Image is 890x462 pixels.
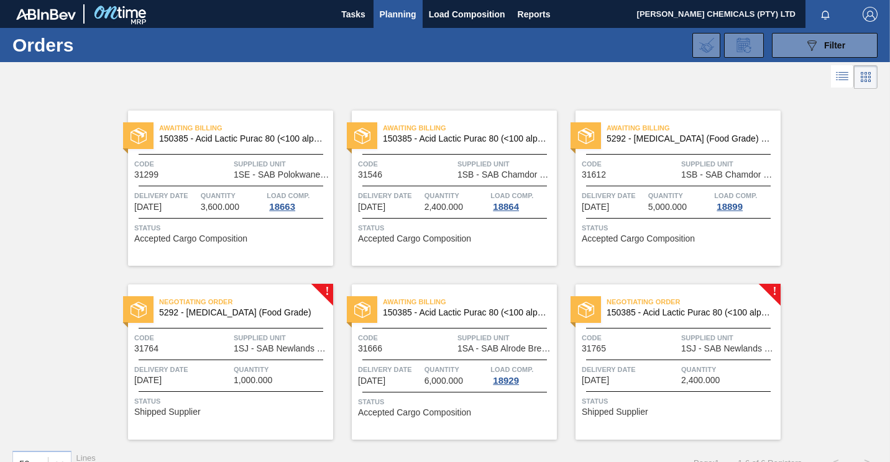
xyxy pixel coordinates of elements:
[490,202,521,212] div: 18864
[824,40,845,50] span: Filter
[714,189,778,212] a: Load Comp.18899
[134,158,231,170] span: Code
[457,332,554,344] span: Supplied Unit
[607,134,771,143] span: 5292 - Calcium Chloride (Food Grade) flakes
[854,65,878,89] div: Card Vision
[582,158,678,170] span: Code
[134,332,231,344] span: Code
[358,376,385,386] span: 09/17/2025
[424,376,463,386] span: 6,000.000
[159,296,333,308] span: Negotiating Order
[457,158,554,170] span: Supplied Unit
[267,189,310,202] span: Load Comp.
[681,170,778,179] span: 1SB - SAB Chamdor Brewery
[607,308,771,317] span: 150385 - Acid Lactic Purac 80 (<100 alpha)
[681,344,778,353] span: 1SJ - SAB Newlands Brewery
[358,344,382,353] span: 31666
[333,111,557,266] a: statusAwaiting Billing150385 - Acid Lactic Purac 80 (<100 alpha)(25kg)Code31546Supplied Unit1SB -...
[380,7,416,22] span: Planning
[333,284,557,440] a: statusAwaiting Billing150385 - Acid Lactic Purac 80 (<100 alpha)(25kg)Code31666Supplied Unit1SA -...
[681,332,778,344] span: Supplied Unit
[490,363,554,386] a: Load Comp.18929
[429,7,505,22] span: Load Composition
[557,111,781,266] a: statusAwaiting Billing5292 - [MEDICAL_DATA] (Food Grade) flakesCode31612Supplied Unit1SB - SAB Ch...
[681,363,778,376] span: Quantity
[582,222,778,234] span: Status
[358,408,471,417] span: Accepted Cargo Composition
[490,376,521,386] div: 18929
[607,122,781,134] span: Awaiting Billing
[457,170,554,179] span: 1SB - SAB Chamdor Brewery
[354,302,370,318] img: status
[358,332,454,344] span: Code
[358,222,554,234] span: Status
[457,344,554,353] span: 1SA - SAB Alrode Brewery
[159,122,333,134] span: Awaiting Billing
[607,296,781,308] span: Negotiating Order
[383,122,557,134] span: Awaiting Billing
[582,363,678,376] span: Delivery Date
[424,363,488,376] span: Quantity
[354,128,370,144] img: status
[134,189,198,202] span: Delivery Date
[772,33,878,58] button: Filter
[490,363,533,376] span: Load Comp.
[582,407,648,417] span: Shipped Supplier
[582,170,606,179] span: 31612
[159,308,323,317] span: 5292 - Calcium Chloride (Food Grade)
[358,189,421,202] span: Delivery Date
[714,202,745,212] div: 18899
[201,202,239,212] span: 3,600.000
[582,234,695,243] span: Accepted Cargo Composition
[490,189,554,212] a: Load Comp.18864
[131,128,147,144] img: status
[234,170,330,179] span: 1SE - SAB Polokwane Brewery
[518,7,551,22] span: Reports
[134,395,330,407] span: Status
[831,65,854,89] div: List Vision
[134,234,247,243] span: Accepted Cargo Composition
[714,189,757,202] span: Load Comp.
[267,202,298,212] div: 18663
[358,234,471,243] span: Accepted Cargo Composition
[109,111,333,266] a: statusAwaiting Billing150385 - Acid Lactic Purac 80 (<100 alpha)(25kg)Code31299Supplied Unit1SE -...
[234,332,330,344] span: Supplied Unit
[201,189,264,202] span: Quantity
[578,128,594,144] img: status
[12,38,188,52] h1: Orders
[582,395,778,407] span: Status
[383,134,547,143] span: 150385 - Acid Lactic Purac 80 (<100 alpha)(25kg)
[582,189,645,202] span: Delivery Date
[805,6,845,23] button: Notifications
[424,202,463,212] span: 2,400.000
[582,332,678,344] span: Code
[358,170,382,179] span: 31546
[134,222,330,234] span: Status
[131,302,147,318] img: status
[134,170,158,179] span: 31299
[582,202,609,212] span: 09/13/2025
[267,189,330,212] a: Load Comp.18663
[234,344,330,353] span: 1SJ - SAB Newlands Brewery
[134,344,158,353] span: 31764
[648,202,687,212] span: 5,000.000
[383,308,547,317] span: 150385 - Acid Lactic Purac 80 (<100 alpha)(25kg)
[16,9,76,20] img: TNhmsLtSVTkK8tSr43FrP2fwEKptu5GPRR3wAAAABJRU5ErkJggg==
[692,33,720,58] div: Import Order Negotiation
[109,284,333,440] a: !statusNegotiating Order5292 - [MEDICAL_DATA] (Food Grade)Code31764Supplied Unit1SJ - SAB Newland...
[681,376,720,385] span: 2,400.000
[648,189,712,202] span: Quantity
[134,363,231,376] span: Delivery Date
[358,202,385,212] span: 09/11/2025
[557,284,781,440] a: !statusNegotiating Order150385 - Acid Lactic Purac 80 (<100 alpha)Code31765Supplied Unit1SJ - SAB...
[340,7,367,22] span: Tasks
[358,396,554,408] span: Status
[863,7,878,22] img: Logout
[582,376,609,385] span: 09/21/2025
[578,302,594,318] img: status
[134,376,162,385] span: 09/17/2025
[358,363,421,376] span: Delivery Date
[234,376,272,385] span: 1,000.000
[724,33,764,58] div: Order Review Request
[358,158,454,170] span: Code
